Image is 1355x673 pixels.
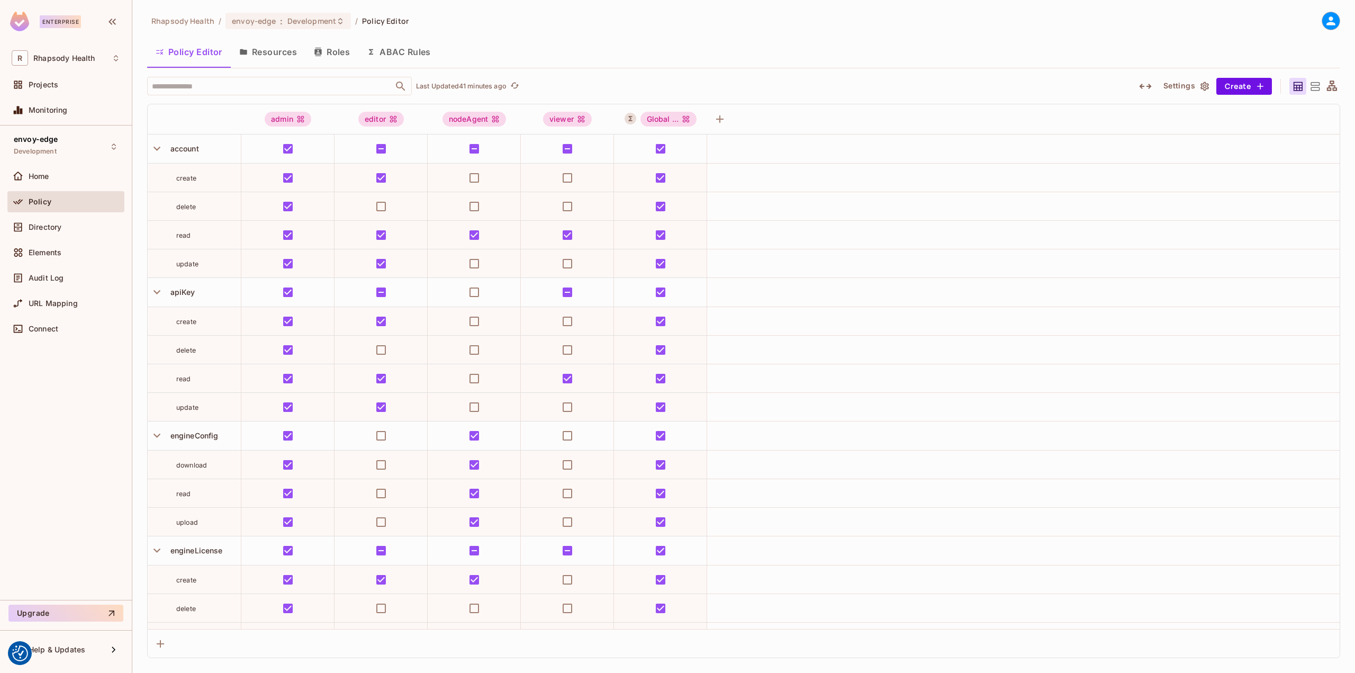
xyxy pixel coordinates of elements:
[176,403,198,411] span: update
[543,112,592,127] div: viewer
[12,645,28,661] img: Revisit consent button
[29,198,51,206] span: Policy
[176,174,196,182] span: create
[29,106,68,114] span: Monitoring
[151,16,214,26] span: the active workspace
[29,325,58,333] span: Connect
[12,50,28,66] span: R
[29,274,64,282] span: Audit Log
[176,490,191,498] span: read
[507,80,521,93] span: Click to refresh data
[393,79,408,94] button: Open
[176,260,198,268] span: update
[442,112,506,127] div: nodeAgent
[640,112,697,127] span: Global Envoy
[29,80,58,89] span: Projects
[14,135,58,143] span: envoy-edge
[231,39,305,65] button: Resources
[29,299,78,308] span: URL Mapping
[33,54,95,62] span: Workspace: Rhapsody Health
[29,645,85,654] span: Help & Updates
[10,12,29,31] img: SReyMgAAAABJRU5ErkJggg==
[287,16,336,26] span: Development
[265,112,311,127] div: admin
[640,112,697,127] div: Global ...
[29,172,49,181] span: Home
[166,144,199,153] span: account
[279,17,283,25] span: :
[1159,78,1212,95] button: Settings
[29,223,61,231] span: Directory
[416,82,507,91] p: Last Updated 41 minutes ago
[29,248,61,257] span: Elements
[1216,78,1272,95] button: Create
[232,16,276,26] span: envoy-edge
[176,203,196,211] span: delete
[219,16,221,26] li: /
[176,461,207,469] span: download
[8,605,123,622] button: Upgrade
[176,576,196,584] span: create
[14,147,57,156] span: Development
[176,231,191,239] span: read
[166,431,219,440] span: engineConfig
[166,546,223,555] span: engineLicense
[305,39,358,65] button: Roles
[166,288,195,297] span: apiKey
[176,375,191,383] span: read
[358,112,404,127] div: editor
[176,346,196,354] span: delete
[147,39,231,65] button: Policy Editor
[176,318,196,326] span: create
[12,645,28,661] button: Consent Preferences
[176,605,196,613] span: delete
[355,16,358,26] li: /
[362,16,409,26] span: Policy Editor
[509,80,521,93] button: refresh
[625,113,636,124] button: A User Set is a dynamically conditioned role, grouping users based on real-time criteria.
[358,39,439,65] button: ABAC Rules
[176,518,198,526] span: upload
[510,81,519,92] span: refresh
[40,15,81,28] div: Enterprise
